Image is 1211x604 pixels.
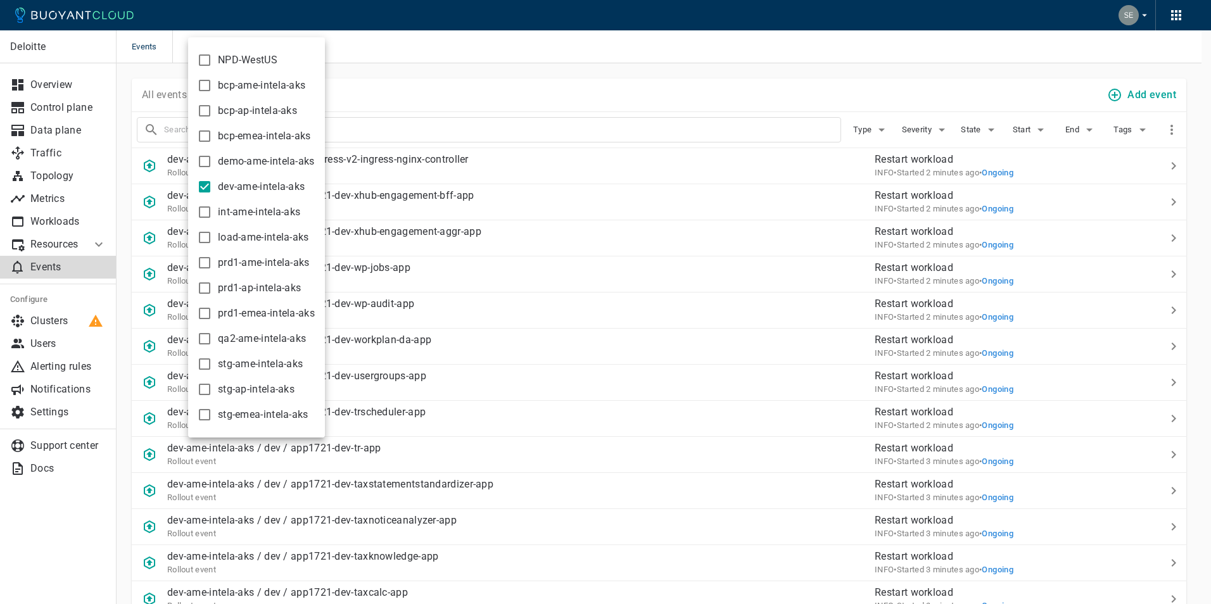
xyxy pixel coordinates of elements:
[218,155,315,168] span: demo-ame-intela-aks
[218,206,300,218] span: int-ame-intela-aks
[218,307,315,320] span: prd1-emea-intela-aks
[218,332,306,345] span: qa2-ame-intela-aks
[218,104,297,117] span: bcp-ap-intela-aks
[218,130,311,142] span: bcp-emea-intela-aks
[218,256,310,269] span: prd1-ame-intela-aks
[218,54,277,66] span: NPD-WestUS
[218,358,303,370] span: stg-ame-intela-aks
[218,282,301,294] span: prd1-ap-intela-aks
[218,180,305,193] span: dev-ame-intela-aks
[218,79,305,92] span: bcp-ame-intela-aks
[218,408,308,421] span: stg-emea-intela-aks
[218,383,295,396] span: stg-ap-intela-aks
[218,231,309,244] span: load-ame-intela-aks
